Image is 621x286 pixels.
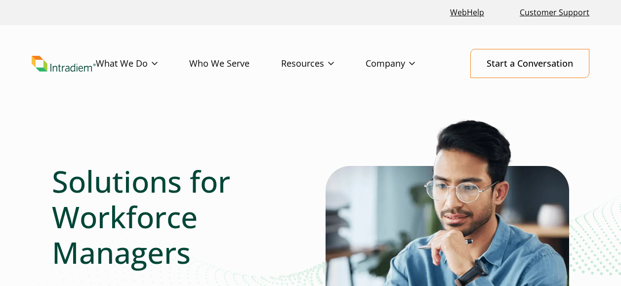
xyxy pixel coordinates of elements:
[516,2,593,23] a: Customer Support
[366,49,447,78] a: Company
[32,56,96,72] a: Link to homepage of Intradiem
[96,49,189,78] a: What We Do
[470,49,589,78] a: Start a Conversation
[281,49,366,78] a: Resources
[189,49,281,78] a: Who We Serve
[52,163,265,270] h1: Solutions for Workforce Managers
[32,56,96,72] img: Intradiem
[446,2,488,23] a: Link opens in a new window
